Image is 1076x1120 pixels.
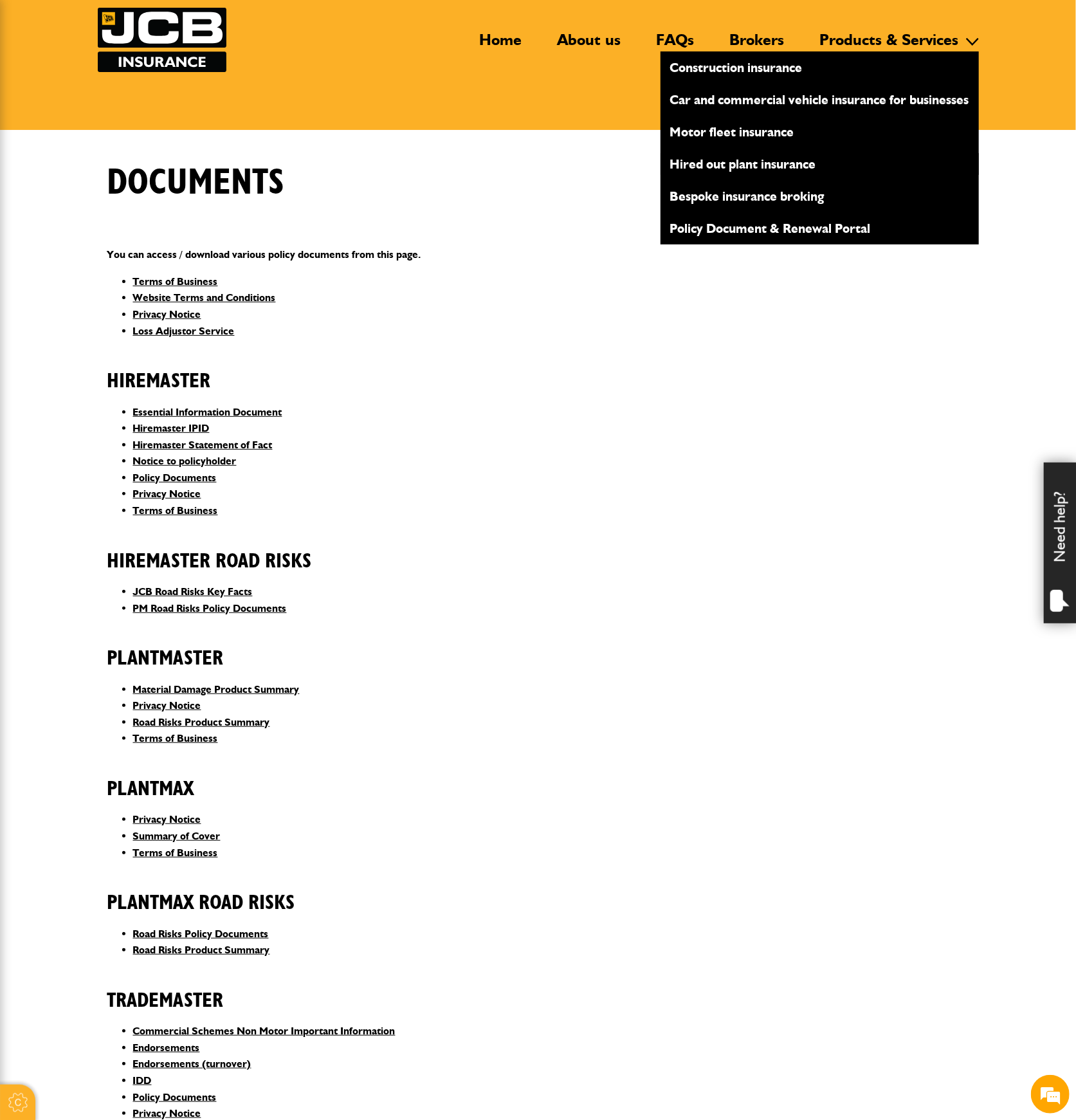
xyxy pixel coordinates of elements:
a: Hired out plant insurance [661,153,979,175]
a: Terms of Business [133,504,218,517]
em: Start Chat [175,396,233,414]
a: Policy Documents [133,1091,217,1103]
h2: Plantmax Road Risks [107,871,969,915]
a: Terms of Business [133,275,218,288]
a: Policy Document & Renewal Portal [661,217,979,239]
input: Enter your phone number [17,195,235,223]
h2: Plantmax [107,757,969,801]
a: About us [548,30,631,60]
a: IDD [133,1074,152,1087]
a: Loss Adjustor Service [133,325,235,337]
h1: Documents [107,161,285,205]
a: Website Terms and Conditions [133,291,276,304]
a: Privacy Notice [133,1107,201,1119]
a: Endorsements [133,1042,200,1054]
a: Home [470,30,532,60]
a: FAQs [647,30,704,60]
h2: Hiremaster [107,349,969,393]
a: Products & Services [810,30,969,60]
a: Terms of Business [133,732,218,744]
a: Hiremaster IPID [133,422,210,434]
div: Chat with us now [67,72,216,89]
h2: Trademaster [107,969,969,1013]
a: JCB Insurance Services [98,8,226,73]
a: Material Damage Product Summary [133,683,300,695]
div: Minimize live chat window [211,6,242,37]
a: Privacy Notice [133,699,201,711]
div: Need help? [1044,463,1076,623]
img: JCB Insurance Services logo [98,8,226,73]
a: Summary of Cover [133,830,221,842]
textarea: Type your message and hit 'Enter' [17,233,235,385]
h2: Plantmaster [107,627,969,670]
a: Road Risks Product Summary [133,944,270,956]
a: Brokers [720,30,794,60]
a: JCB Road Risks Key Facts [133,585,253,598]
a: Commercial Schemes Non Motor Important Information [133,1025,396,1037]
h2: Hiremaster Road Risks [107,529,969,573]
a: Endorsements (turnover) [133,1058,251,1070]
a: Terms of Business [133,847,218,859]
a: Car and commercial vehicle insurance for businesses [661,89,979,111]
a: Privacy Notice [133,308,201,320]
input: Enter your email address [17,157,235,185]
a: Notice to policyholder [133,455,237,467]
a: Privacy Notice [133,488,201,500]
a: PM Road Risks Policy Documents [133,602,287,614]
a: Privacy Notice [133,813,201,825]
a: Policy Documents [133,472,217,484]
p: You can access / download various policy documents from this page. [107,246,969,263]
a: Road Risks Product Summary [133,716,270,728]
a: Bespoke insurance broking [661,185,979,207]
input: Enter your last name [17,119,235,147]
a: Essential Information Document [133,406,282,418]
a: Road Risks Policy Documents [133,928,269,940]
a: Motor fleet insurance [661,121,979,143]
img: d_20077148190_company_1631870298795_20077148190 [22,71,54,89]
a: Construction insurance [661,57,979,78]
a: Hiremaster Statement of Fact [133,439,273,451]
